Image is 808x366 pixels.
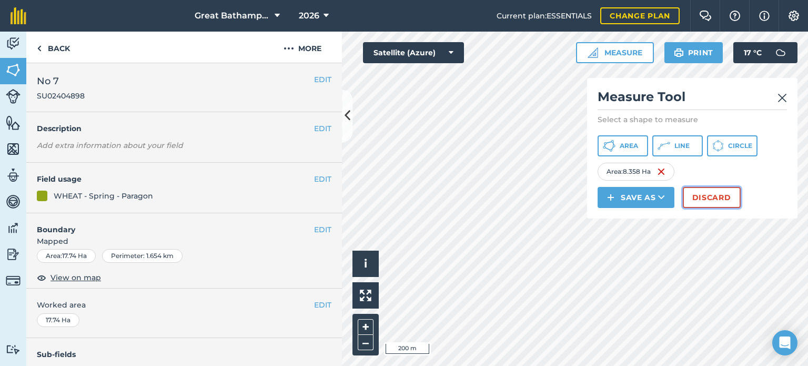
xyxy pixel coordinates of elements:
[54,190,153,202] div: WHEAT - Spring - Paragon
[733,42,797,63] button: 17 °C
[728,142,752,150] span: Circle
[598,187,674,208] button: Save as
[620,142,638,150] span: Area
[497,10,592,22] span: Current plan : ESSENTIALS
[360,290,371,301] img: Four arrows, one pointing top left, one top right, one bottom right and the last bottom left
[26,213,314,235] h4: Boundary
[6,89,21,104] img: svg+xml;base64,PD94bWwgdmVyc2lvbj0iMS4wIiBlbmNvZGluZz0idXRmLTgiPz4KPCEtLSBHZW5lcmF0b3I6IEFkb2JlIE...
[588,47,598,58] img: Ruler icon
[364,257,367,270] span: i
[37,249,96,263] div: Area : 17.74 Ha
[683,187,741,208] button: Discard
[314,299,331,311] button: EDIT
[26,235,342,247] span: Mapped
[6,194,21,210] img: svg+xml;base64,PD94bWwgdmVyc2lvbj0iMS4wIiBlbmNvZGluZz0idXRmLTgiPz4KPCEtLSBHZW5lcmF0b3I6IEFkb2JlIE...
[598,135,648,156] button: Area
[6,141,21,157] img: svg+xml;base64,PHN2ZyB4bWxucz0iaHR0cDovL3d3dy53My5vcmcvMjAwMC9zdmciIHdpZHRoPSI1NiIgaGVpZ2h0PSI2MC...
[674,142,690,150] span: Line
[6,246,21,262] img: svg+xml;base64,PD94bWwgdmVyc2lvbj0iMS4wIiBlbmNvZGluZz0idXRmLTgiPz4KPCEtLSBHZW5lcmF0b3I6IEFkb2JlIE...
[102,249,183,263] div: Perimeter : 1.654 km
[358,335,373,350] button: –
[195,9,270,22] span: Great Bathampton
[37,173,314,185] h4: Field usage
[37,141,183,150] em: Add extra information about your field
[37,271,46,284] img: svg+xml;base64,PHN2ZyB4bWxucz0iaHR0cDovL3d3dy53My5vcmcvMjAwMC9zdmciIHdpZHRoPSIxOCIgaGVpZ2h0PSIyNC...
[6,273,21,288] img: svg+xml;base64,PD94bWwgdmVyc2lvbj0iMS4wIiBlbmNvZGluZz0idXRmLTgiPz4KPCEtLSBHZW5lcmF0b3I6IEFkb2JlIE...
[707,135,757,156] button: Circle
[772,330,797,355] div: Open Intercom Messenger
[729,11,741,21] img: A question mark icon
[26,32,80,63] a: Back
[37,42,42,55] img: svg+xml;base64,PHN2ZyB4bWxucz0iaHR0cDovL3d3dy53My5vcmcvMjAwMC9zdmciIHdpZHRoPSI5IiBoZWlnaHQ9IjI0Ii...
[37,313,79,327] div: 17.74 Ha
[598,163,674,181] div: Area : 8.358 Ha
[37,123,331,134] h4: Description
[576,42,654,63] button: Measure
[314,74,331,85] button: EDIT
[657,165,665,178] img: svg+xml;base64,PHN2ZyB4bWxucz0iaHR0cDovL3d3dy53My5vcmcvMjAwMC9zdmciIHdpZHRoPSIxNiIgaGVpZ2h0PSIyNC...
[37,74,85,88] span: No 7
[11,7,26,24] img: fieldmargin Logo
[770,42,791,63] img: svg+xml;base64,PD94bWwgdmVyc2lvbj0iMS4wIiBlbmNvZGluZz0idXRmLTgiPz4KPCEtLSBHZW5lcmF0b3I6IEFkb2JlIE...
[263,32,342,63] button: More
[314,173,331,185] button: EDIT
[352,251,379,277] button: i
[299,9,319,22] span: 2026
[699,11,712,21] img: Two speech bubbles overlapping with the left bubble in the forefront
[314,224,331,235] button: EDIT
[600,7,680,24] a: Change plan
[598,88,787,110] h2: Measure Tool
[363,42,464,63] button: Satellite (Azure)
[787,11,800,21] img: A cog icon
[6,344,21,354] img: svg+xml;base64,PD94bWwgdmVyc2lvbj0iMS4wIiBlbmNvZGluZz0idXRmLTgiPz4KPCEtLSBHZW5lcmF0b3I6IEFkb2JlIE...
[314,123,331,134] button: EDIT
[607,191,614,204] img: svg+xml;base64,PHN2ZyB4bWxucz0iaHR0cDovL3d3dy53My5vcmcvMjAwMC9zdmciIHdpZHRoPSIxNCIgaGVpZ2h0PSIyNC...
[6,220,21,236] img: svg+xml;base64,PD94bWwgdmVyc2lvbj0iMS4wIiBlbmNvZGluZz0idXRmLTgiPz4KPCEtLSBHZW5lcmF0b3I6IEFkb2JlIE...
[37,91,85,101] span: SU02404898
[6,36,21,52] img: svg+xml;base64,PD94bWwgdmVyc2lvbj0iMS4wIiBlbmNvZGluZz0idXRmLTgiPz4KPCEtLSBHZW5lcmF0b3I6IEFkb2JlIE...
[759,9,770,22] img: svg+xml;base64,PHN2ZyB4bWxucz0iaHR0cDovL3d3dy53My5vcmcvMjAwMC9zdmciIHdpZHRoPSIxNyIgaGVpZ2h0PSIxNy...
[358,319,373,335] button: +
[6,115,21,131] img: svg+xml;base64,PHN2ZyB4bWxucz0iaHR0cDovL3d3dy53My5vcmcvMjAwMC9zdmciIHdpZHRoPSI1NiIgaGVpZ2h0PSI2MC...
[6,167,21,183] img: svg+xml;base64,PD94bWwgdmVyc2lvbj0iMS4wIiBlbmNvZGluZz0idXRmLTgiPz4KPCEtLSBHZW5lcmF0b3I6IEFkb2JlIE...
[284,42,294,55] img: svg+xml;base64,PHN2ZyB4bWxucz0iaHR0cDovL3d3dy53My5vcmcvMjAwMC9zdmciIHdpZHRoPSIyMCIgaGVpZ2h0PSIyNC...
[26,349,342,360] h4: Sub-fields
[37,271,101,284] button: View on map
[777,92,787,104] img: svg+xml;base64,PHN2ZyB4bWxucz0iaHR0cDovL3d3dy53My5vcmcvMjAwMC9zdmciIHdpZHRoPSIyMiIgaGVpZ2h0PSIzMC...
[652,135,703,156] button: Line
[744,42,762,63] span: 17 ° C
[50,272,101,283] span: View on map
[37,299,331,311] span: Worked area
[664,42,723,63] button: Print
[6,62,21,78] img: svg+xml;base64,PHN2ZyB4bWxucz0iaHR0cDovL3d3dy53My5vcmcvMjAwMC9zdmciIHdpZHRoPSI1NiIgaGVpZ2h0PSI2MC...
[674,46,684,59] img: svg+xml;base64,PHN2ZyB4bWxucz0iaHR0cDovL3d3dy53My5vcmcvMjAwMC9zdmciIHdpZHRoPSIxOSIgaGVpZ2h0PSIyNC...
[598,114,787,125] p: Select a shape to measure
